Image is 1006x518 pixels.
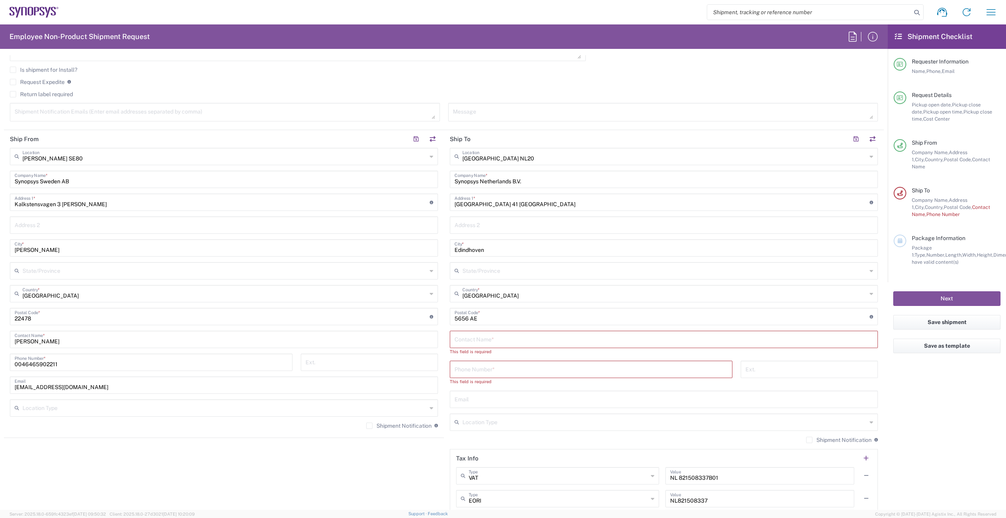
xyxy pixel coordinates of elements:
span: Ship From [912,140,937,146]
span: Country, [925,204,944,210]
h2: Tax Info [456,455,479,462]
button: Next [893,291,1000,306]
span: Company Name, [912,197,949,203]
span: Server: 2025.18.0-659fc4323ef [9,512,106,516]
label: Shipment Notification [366,423,432,429]
span: Ship To [912,187,930,194]
span: Postal Code, [944,157,972,162]
label: Is shipment for Install? [10,67,77,73]
a: Support [408,511,428,516]
h2: Ship To [450,135,471,143]
span: Requester Information [912,58,969,65]
span: Company Name, [912,149,949,155]
h2: Employee Non-Product Shipment Request [9,32,150,41]
span: Pickup open date, [912,102,952,108]
span: City, [915,204,925,210]
a: Feedback [428,511,448,516]
span: Copyright © [DATE]-[DATE] Agistix Inc., All Rights Reserved [875,511,997,518]
span: Client: 2025.18.0-27d3021 [110,512,195,516]
span: Cost Center [923,116,950,122]
label: Return label required [10,91,73,97]
span: Name, [912,68,926,74]
label: Request Expedite [10,79,65,85]
span: Height, [977,252,993,258]
span: Package Information [912,235,965,241]
span: Package 1: [912,245,932,258]
span: City, [915,157,925,162]
input: Shipment, tracking or reference number [707,5,911,20]
div: This field is required [450,378,732,385]
span: [DATE] 09:50:32 [73,512,106,516]
span: Postal Code, [944,204,972,210]
span: Phone, [926,68,942,74]
span: Request Details [912,92,952,98]
span: Email [942,68,955,74]
h2: Ship From [10,135,39,143]
h2: Shipment Checklist [895,32,972,41]
span: Number, [926,252,945,258]
span: Width, [962,252,977,258]
span: Pickup open time, [923,109,963,115]
label: Shipment Notification [806,437,872,443]
span: Phone Number [926,211,960,217]
div: This field is required [450,348,878,355]
button: Save as template [893,339,1000,353]
span: Country, [925,157,944,162]
button: Save shipment [893,315,1000,330]
span: [DATE] 10:20:09 [163,512,195,516]
span: Length, [945,252,962,258]
span: Type, [915,252,926,258]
